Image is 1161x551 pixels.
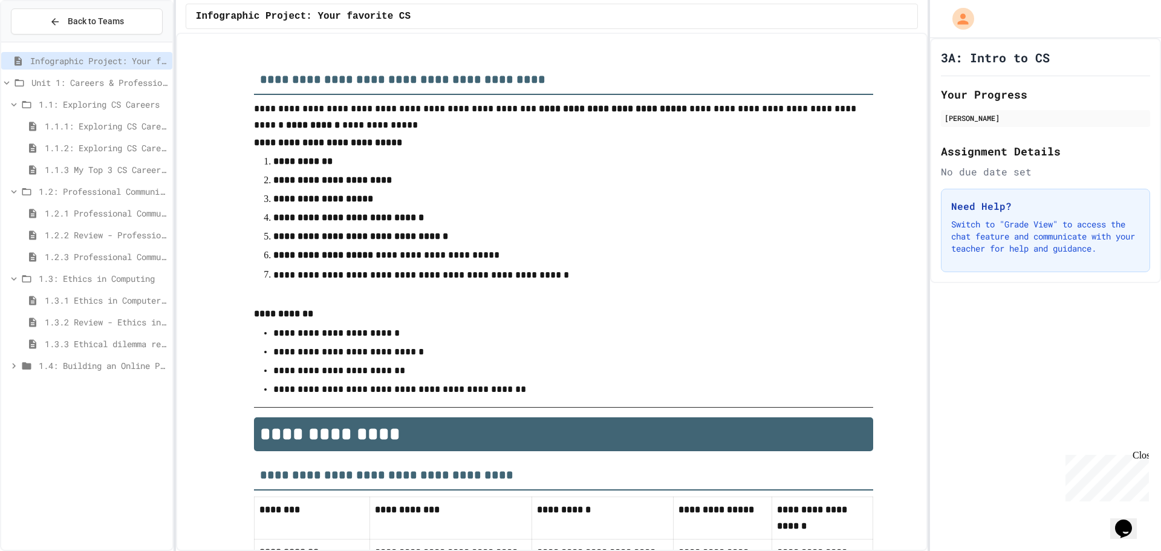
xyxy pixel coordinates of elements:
button: Back to Teams [11,8,163,34]
h3: Need Help? [951,199,1140,214]
span: 1.3.2 Review - Ethics in Computer Science [45,316,167,328]
span: 1.2.2 Review - Professional Communication [45,229,167,241]
span: 1.3: Ethics in Computing [39,272,167,285]
span: 1.3.3 Ethical dilemma reflections [45,337,167,350]
span: 1.2: Professional Communication [39,185,167,198]
span: 1.2.3 Professional Communication Challenge [45,250,167,263]
div: Chat with us now!Close [5,5,83,77]
span: Unit 1: Careers & Professionalism [31,76,167,89]
div: [PERSON_NAME] [945,112,1146,123]
span: 1.3.1 Ethics in Computer Science [45,294,167,307]
div: My Account [940,5,977,33]
iframe: chat widget [1061,450,1149,501]
span: 1.1.3 My Top 3 CS Careers! [45,163,167,176]
iframe: chat widget [1110,503,1149,539]
span: 1.4: Building an Online Presence [39,359,167,372]
span: Back to Teams [68,15,124,28]
h2: Assignment Details [941,143,1150,160]
h1: 3A: Intro to CS [941,49,1050,66]
span: Infographic Project: Your favorite CS [30,54,167,67]
span: 1.2.1 Professional Communication [45,207,167,220]
span: 1.1.2: Exploring CS Careers - Review [45,142,167,154]
span: 1.1.1: Exploring CS Careers [45,120,167,132]
div: No due date set [941,165,1150,179]
span: Infographic Project: Your favorite CS [196,9,411,24]
span: 1.1: Exploring CS Careers [39,98,167,111]
p: Switch to "Grade View" to access the chat feature and communicate with your teacher for help and ... [951,218,1140,255]
h2: Your Progress [941,86,1150,103]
